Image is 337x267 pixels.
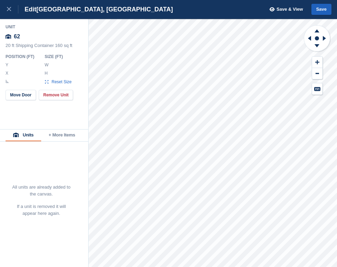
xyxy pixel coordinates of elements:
[39,90,73,100] button: Remove Unit
[312,68,322,79] button: Zoom Out
[6,43,83,52] div: 20 ft Shipping Container 160 sq ft
[12,203,71,217] p: If a unit is removed it will appear here again.
[6,54,39,59] div: Position ( FT )
[41,130,83,141] button: + More Items
[276,6,303,13] span: Save & View
[18,5,173,13] div: Edit [GEOGRAPHIC_DATA], [GEOGRAPHIC_DATA]
[311,4,331,15] button: Save
[6,24,83,30] div: Unit
[51,79,72,85] span: Reset Size
[45,54,75,59] div: Size ( FT )
[266,4,303,15] button: Save & View
[6,90,36,100] button: Move Door
[45,62,48,68] label: W
[45,70,48,76] label: H
[312,57,322,68] button: Zoom In
[6,130,41,141] button: Units
[6,30,83,43] div: 62
[6,62,9,68] label: Y
[6,80,9,83] img: angle-icn.0ed2eb85.svg
[12,184,71,198] p: All units are already added to the canvas.
[312,83,322,95] button: Keyboard Shortcuts
[6,70,9,76] label: X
